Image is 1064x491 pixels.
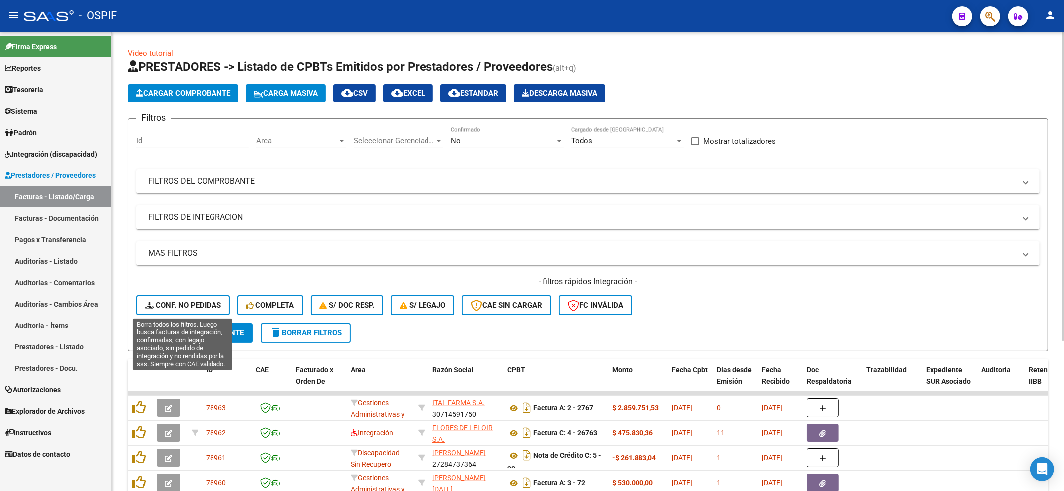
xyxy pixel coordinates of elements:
[717,479,721,487] span: 1
[703,135,776,147] span: Mostrar totalizadores
[5,406,85,417] span: Explorador de Archivos
[206,366,213,374] span: ID
[400,301,445,310] span: S/ legajo
[136,111,171,125] h3: Filtros
[351,429,393,437] span: Integración
[351,366,366,374] span: Area
[270,328,342,337] span: Borrar Filtros
[256,136,337,145] span: Area
[977,359,1025,403] datatable-header-cell: Auditoria
[237,295,303,315] button: Completa
[145,327,157,338] mat-icon: search
[612,404,659,412] strong: $ 2.859.751,53
[926,366,971,385] span: Expediente SUR Asociado
[762,404,782,412] span: [DATE]
[246,84,326,102] button: Carga Masiva
[148,212,1016,223] mat-panel-title: FILTROS DE INTEGRACION
[432,449,486,457] span: [PERSON_NAME]
[717,366,752,385] span: Días desde Emisión
[391,295,454,315] button: S/ legajo
[136,323,253,343] button: Buscar Comprobante
[717,404,721,412] span: 0
[351,399,405,430] span: Gestiones Administrativas y Otros
[136,295,230,315] button: Conf. no pedidas
[391,89,425,98] span: EXCEL
[206,429,226,437] span: 78962
[432,422,499,443] div: 30714508144
[296,366,333,385] span: Facturado x Orden De
[5,449,70,460] span: Datos de contacto
[351,449,400,468] span: Discapacidad Sin Recupero
[503,359,608,403] datatable-header-cell: CPBT
[981,366,1011,374] span: Auditoria
[432,447,499,468] div: 27284737364
[1044,9,1056,21] mat-icon: person
[148,176,1016,187] mat-panel-title: FILTROS DEL COMPROBANTE
[762,429,782,437] span: [DATE]
[522,89,597,98] span: Descarga Masiva
[354,136,434,145] span: Seleccionar Gerenciador
[383,84,433,102] button: EXCEL
[533,479,585,487] strong: Factura A: 3 - 72
[520,447,533,463] i: Descargar documento
[136,205,1040,229] mat-expansion-panel-header: FILTROS DE INTEGRACION
[507,452,601,473] strong: Nota de Crédito C: 5 - 20
[568,301,623,310] span: FC Inválida
[206,404,226,412] span: 78963
[862,359,922,403] datatable-header-cell: Trazabilidad
[762,479,782,487] span: [DATE]
[448,87,460,99] mat-icon: cloud_download
[128,84,238,102] button: Cargar Comprobante
[612,429,653,437] strong: $ 475.830,36
[5,149,97,160] span: Integración (discapacidad)
[136,276,1040,287] h4: - filtros rápidos Integración -
[533,404,593,412] strong: Factura A: 2 - 2767
[5,170,96,181] span: Prestadores / Proveedores
[672,479,692,487] span: [DATE]
[571,136,592,145] span: Todos
[553,63,576,73] span: (alt+q)
[451,136,461,145] span: No
[246,301,294,310] span: Completa
[462,295,551,315] button: CAE SIN CARGAR
[440,84,506,102] button: Estandar
[202,359,252,403] datatable-header-cell: ID
[471,301,542,310] span: CAE SIN CARGAR
[432,397,499,418] div: 30714591750
[5,384,61,395] span: Autorizaciones
[311,295,384,315] button: S/ Doc Resp.
[717,454,721,462] span: 1
[148,248,1016,259] mat-panel-title: MAS FILTROS
[252,359,292,403] datatable-header-cell: CAE
[612,366,633,374] span: Monto
[448,89,498,98] span: Estandar
[391,87,403,99] mat-icon: cloud_download
[270,327,282,338] mat-icon: delete
[432,399,485,407] span: ITAL FARMA S.A.
[803,359,862,403] datatable-header-cell: Doc Respaldatoria
[206,479,226,487] span: 78960
[347,359,414,403] datatable-header-cell: Area
[559,295,632,315] button: FC Inválida
[5,41,57,52] span: Firma Express
[5,84,43,95] span: Tesorería
[320,301,375,310] span: S/ Doc Resp.
[432,424,493,443] span: FLORES DE LELOIR S.A.
[292,359,347,403] datatable-header-cell: Facturado x Orden De
[432,366,474,374] span: Razón Social
[866,366,907,374] span: Trazabilidad
[717,429,725,437] span: 11
[145,301,221,310] span: Conf. no pedidas
[136,241,1040,265] mat-expansion-panel-header: MAS FILTROS
[254,89,318,98] span: Carga Masiva
[5,127,37,138] span: Padrón
[672,366,708,374] span: Fecha Cpbt
[533,429,597,437] strong: Factura C: 4 - 26763
[520,475,533,491] i: Descargar documento
[128,49,173,58] a: Video tutorial
[758,359,803,403] datatable-header-cell: Fecha Recibido
[261,323,351,343] button: Borrar Filtros
[341,89,368,98] span: CSV
[520,400,533,416] i: Descargar documento
[341,87,353,99] mat-icon: cloud_download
